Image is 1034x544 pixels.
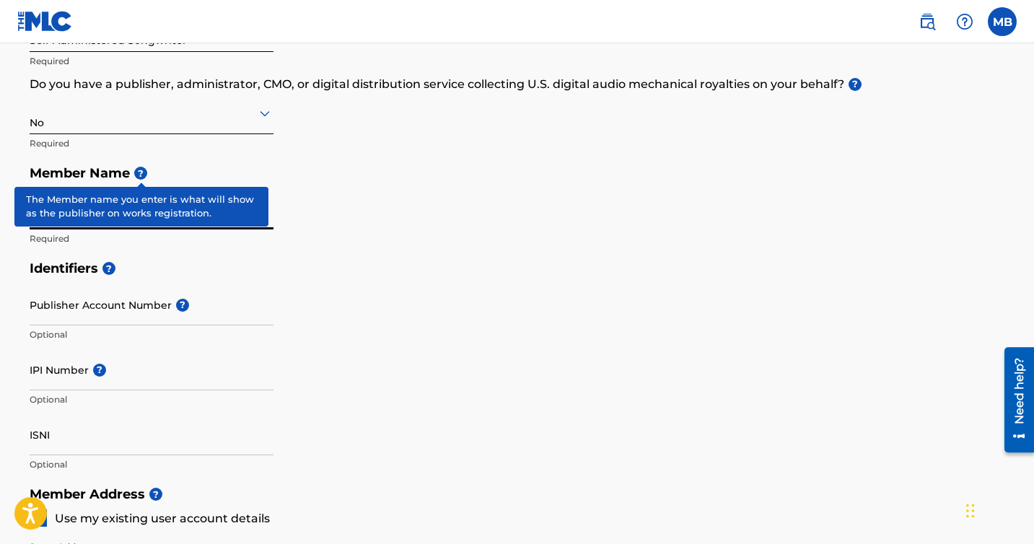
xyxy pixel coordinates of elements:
[30,76,1005,93] p: Do you have a publisher, administrator, CMO, or digital distribution service collecting U.S. digi...
[30,158,1005,189] h5: Member Name
[962,475,1034,544] iframe: Chat Widget
[913,7,942,36] a: Public Search
[30,55,273,68] p: Required
[30,479,1005,510] h5: Member Address
[966,489,975,532] div: Drag
[30,393,273,406] p: Optional
[30,328,273,341] p: Optional
[30,95,273,131] div: No
[988,7,1017,36] div: User Menu
[30,232,273,245] p: Required
[956,13,973,30] img: help
[102,262,115,275] span: ?
[30,458,273,471] p: Optional
[149,488,162,501] span: ?
[17,11,73,32] img: MLC Logo
[55,512,270,525] span: Use my existing user account details
[93,364,106,377] span: ?
[919,13,936,30] img: search
[176,299,189,312] span: ?
[994,342,1034,458] iframe: Resource Center
[30,137,273,150] p: Required
[134,167,147,180] span: ?
[30,253,1005,284] h5: Identifiers
[950,7,979,36] div: Help
[849,78,862,91] span: ?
